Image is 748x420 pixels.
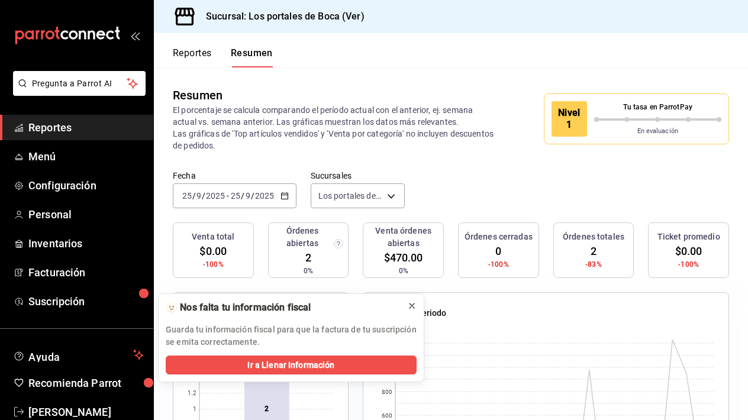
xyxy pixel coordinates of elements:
span: $470.00 [384,250,423,266]
div: navigation tabs [173,47,273,67]
span: Inventarios [28,235,144,251]
span: -100% [678,259,699,270]
h3: Órdenes cerradas [465,231,533,243]
div: 🫥 Nos falta tu información fiscal [166,301,398,314]
span: -100% [488,259,509,270]
span: Reportes [28,119,144,135]
p: Tu tasa en ParrotPay [594,102,721,112]
input: -- [230,191,241,201]
text: 600 [382,412,392,419]
span: Suscripción [28,293,144,309]
p: Guarda tu información fiscal para que la factura de tu suscripción se emita correctamente. [166,324,417,348]
span: Configuración [28,177,144,193]
button: open_drawer_menu [130,31,140,40]
span: -100% [203,259,224,270]
span: / [202,191,205,201]
label: Fecha [173,172,296,180]
span: / [251,191,254,201]
span: Personal [28,206,144,222]
span: 0 [495,243,501,259]
text: 1.2 [188,390,196,397]
input: -- [245,191,251,201]
span: 2 [305,250,311,266]
span: / [192,191,196,201]
h3: Sucursal: Los portales de Boca (Ver) [196,9,365,24]
text: 800 [382,389,392,395]
h3: Venta total [192,231,234,243]
span: Los portales de Boca (Ver) [318,190,383,202]
span: $0.00 [199,243,227,259]
h3: Venta órdenes abiertas [368,225,439,250]
span: [PERSON_NAME] [28,404,144,420]
button: Resumen [231,47,273,67]
h3: Órdenes totales [563,231,624,243]
span: Menú [28,148,144,164]
p: El porcentaje se calcula comparando el período actual con el anterior, ej. semana actual vs. sema... [173,104,497,151]
span: Pregunta a Parrot AI [32,77,127,90]
input: ---- [205,191,225,201]
input: -- [196,191,202,201]
button: Ir a Llenar Información [166,356,417,374]
span: 2 [591,243,597,259]
h3: Órdenes abiertas [273,225,332,250]
text: 1 [193,406,196,413]
p: En evaluación [594,127,721,137]
label: Sucursales [311,172,405,180]
span: Ayuda [28,348,128,362]
input: -- [182,191,192,201]
span: 0% [399,266,408,276]
span: / [241,191,244,201]
button: Reportes [173,47,212,67]
h3: Ticket promedio [657,231,720,243]
div: Nivel 1 [552,101,587,137]
span: - [227,191,229,201]
a: Pregunta a Parrot AI [8,86,146,98]
span: Facturación [28,264,144,280]
span: Recomienda Parrot [28,375,144,391]
button: Pregunta a Parrot AI [13,71,146,96]
input: ---- [254,191,275,201]
div: Resumen [173,86,223,104]
span: 0% [304,266,313,276]
span: $0.00 [675,243,702,259]
span: Ir a Llenar Información [247,359,334,371]
span: -83% [585,259,602,270]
